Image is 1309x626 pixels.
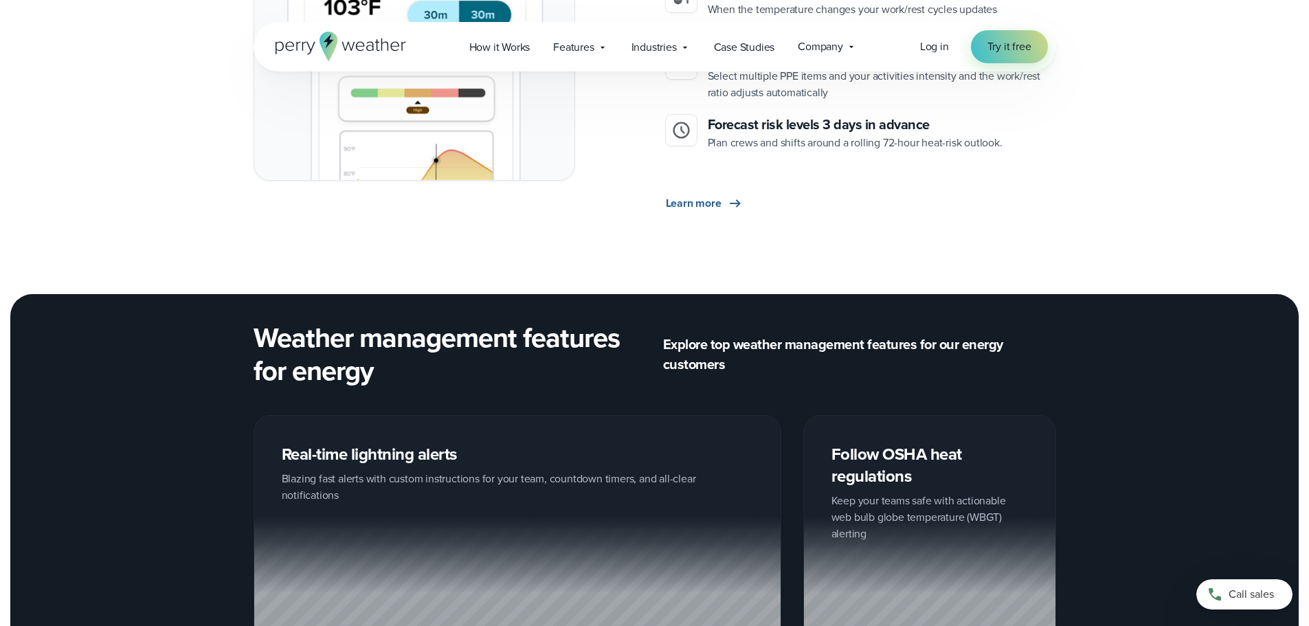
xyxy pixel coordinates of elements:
[708,135,1003,151] p: Plan crews and shifts around a rolling 72-hour heat-risk outlook.
[666,195,743,212] a: Learn more
[987,38,1031,55] span: Try it free
[553,39,594,56] span: Features
[254,322,647,388] h2: Weather management features for energy
[971,30,1048,63] a: Try it free
[1229,586,1274,603] span: Call sales
[920,38,949,55] a: Log in
[708,68,1056,101] p: Select multiple PPE items and your activities intensity and the work/rest ratio adjusts automatic...
[663,335,1056,375] p: Explore top weather management features for our energy customers
[708,1,1056,34] p: When the temperature changes your work/rest cycles updates automatically.
[920,38,949,54] span: Log in
[702,33,787,61] a: Case Studies
[1196,579,1293,610] a: Call sales
[714,39,775,56] span: Case Studies
[469,39,530,56] span: How it Works
[666,195,721,212] span: Learn more
[798,38,843,55] span: Company
[708,115,1003,135] h3: Forecast risk levels 3 days in advance
[458,33,542,61] a: How it Works
[631,39,677,56] span: Industries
